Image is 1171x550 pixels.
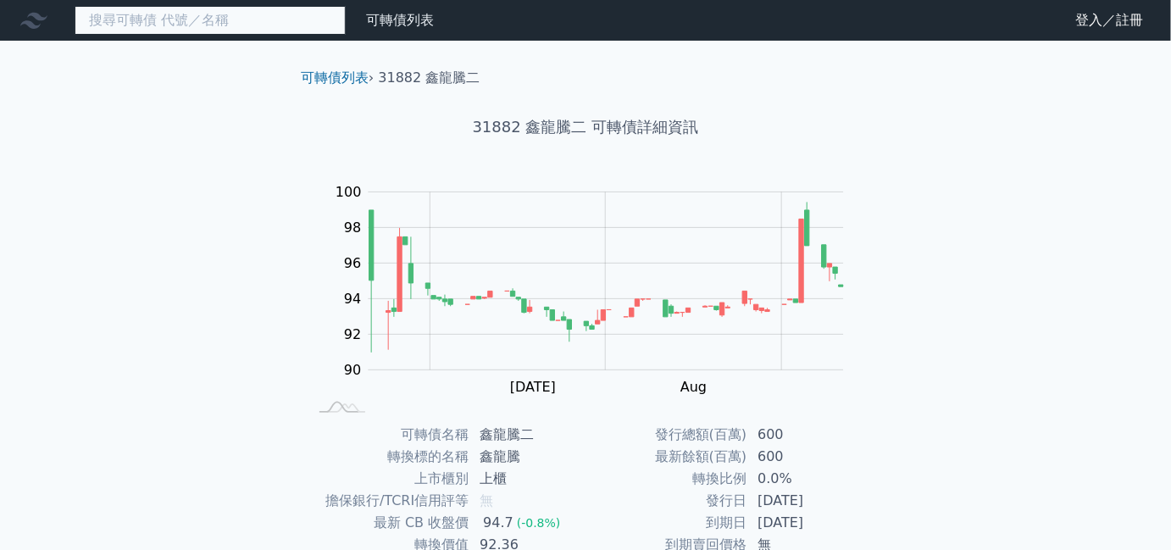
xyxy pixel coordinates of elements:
td: 最新 CB 收盤價 [308,512,469,534]
td: 600 [747,446,863,468]
td: 鑫龍騰二 [469,424,585,446]
td: 上市櫃別 [308,468,469,490]
td: 最新餘額(百萬) [585,446,747,468]
td: 發行日 [585,490,747,512]
tspan: [DATE] [510,379,556,395]
li: › [301,68,374,88]
td: [DATE] [747,512,863,534]
tspan: 90 [344,362,361,378]
span: 無 [480,492,493,508]
tspan: 100 [336,184,362,200]
td: 擔保銀行/TCRI信用評等 [308,490,469,512]
tspan: 92 [344,326,361,342]
tspan: 94 [344,291,361,307]
td: [DATE] [747,490,863,512]
h1: 31882 鑫龍騰二 可轉債詳細資訊 [287,115,884,139]
tspan: 98 [344,219,361,236]
input: 搜尋可轉債 代號／名稱 [75,6,346,35]
g: Chart [327,184,869,395]
tspan: Aug [680,379,707,395]
td: 可轉債名稱 [308,424,469,446]
td: 600 [747,424,863,446]
td: 發行總額(百萬) [585,424,747,446]
g: Series [369,203,844,353]
a: 登入／註冊 [1063,7,1157,34]
tspan: 96 [344,255,361,271]
td: 鑫龍騰 [469,446,585,468]
a: 可轉債列表 [366,12,434,28]
span: (-0.8%) [517,516,561,530]
li: 31882 鑫龍騰二 [379,68,480,88]
td: 到期日 [585,512,747,534]
td: 轉換標的名稱 [308,446,469,468]
td: 上櫃 [469,468,585,490]
a: 可轉債列表 [301,69,369,86]
td: 轉換比例 [585,468,747,490]
td: 0.0% [747,468,863,490]
div: 94.7 [480,513,517,533]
